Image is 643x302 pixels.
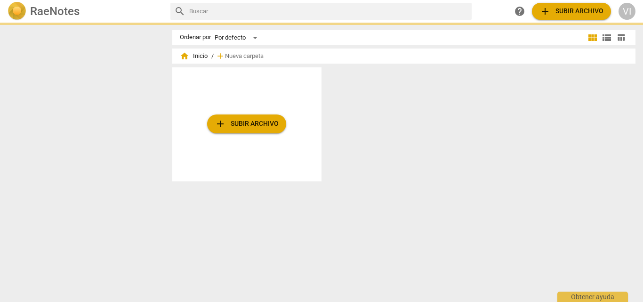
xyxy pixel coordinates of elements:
[189,4,468,19] input: Buscar
[215,30,261,45] div: Por defecto
[617,33,626,42] span: table_chart
[207,114,286,133] button: Subir
[586,31,600,45] button: Cuadrícula
[8,2,163,21] a: LogoRaeNotes
[601,32,612,43] span: view_list
[587,32,598,43] span: view_module
[614,31,628,45] button: Tabla
[215,118,279,130] span: Subir archivo
[532,3,611,20] button: Subir
[216,51,225,61] span: add
[30,5,80,18] h2: RaeNotes
[180,51,189,61] span: home
[511,3,528,20] a: Obtener ayuda
[539,6,551,17] span: add
[557,292,628,302] div: Obtener ayuda
[8,2,26,21] img: Logo
[539,6,603,17] span: Subir archivo
[619,3,635,20] button: VI
[600,31,614,45] button: Lista
[215,118,226,130] span: add
[514,6,525,17] span: help
[211,53,214,60] span: /
[180,34,211,41] div: Ordenar por
[180,51,208,61] span: Inicio
[225,53,264,60] span: Nueva carpeta
[174,6,185,17] span: search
